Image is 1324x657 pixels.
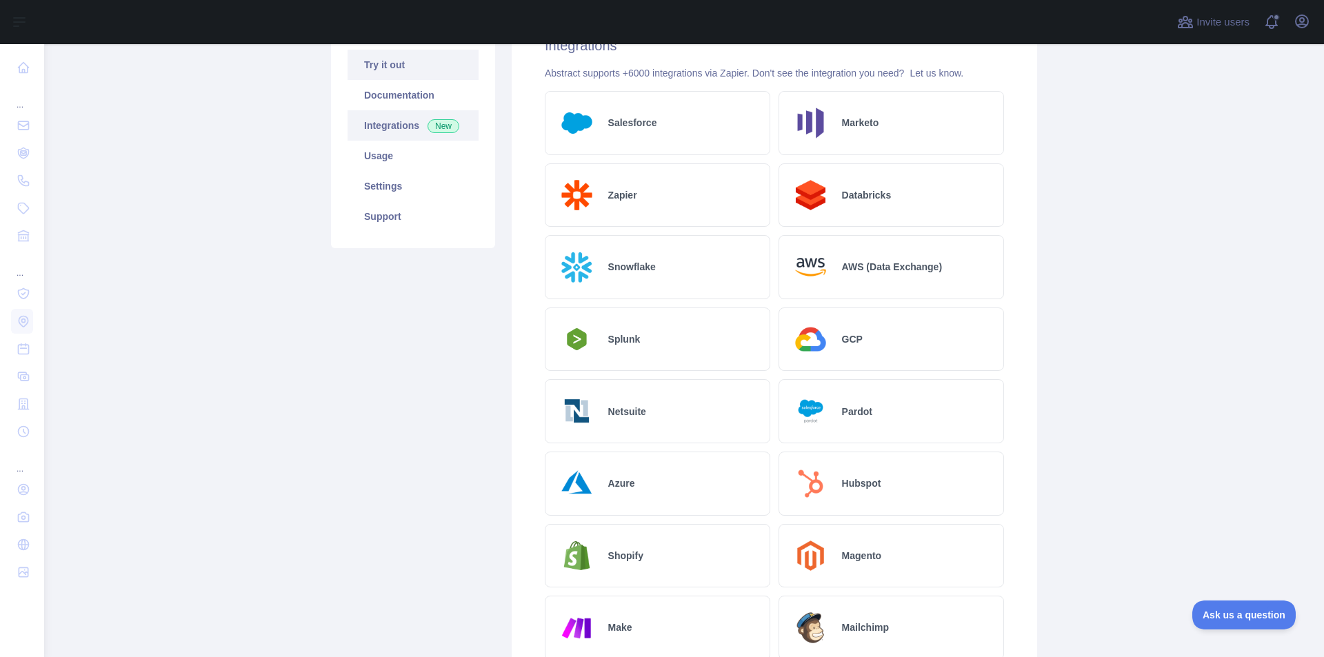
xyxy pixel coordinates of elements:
[545,36,1004,55] h2: Integrations
[608,620,632,634] h2: Make
[608,405,646,418] h2: Netsuite
[842,188,892,202] h2: Databricks
[556,463,597,504] img: Logo
[348,50,479,80] a: Try it out
[348,201,479,232] a: Support
[608,549,643,563] h2: Shopify
[842,620,889,634] h2: Mailchimp
[842,549,882,563] h2: Magento
[790,391,831,432] img: Logo
[1192,600,1296,629] iframe: Toggle Customer Support
[790,319,831,360] img: Logo
[790,607,831,648] img: Logo
[556,247,597,287] img: Logo
[608,332,641,346] h2: Splunk
[842,405,872,418] h2: Pardot
[842,476,881,490] h2: Hubspot
[790,536,831,576] img: Logo
[790,247,831,287] img: Logo
[608,260,656,274] h2: Snowflake
[11,251,33,279] div: ...
[842,260,942,274] h2: AWS (Data Exchange)
[608,188,637,202] h2: Zapier
[428,119,459,133] span: New
[556,536,597,576] img: Logo
[545,66,1004,80] div: Abstract supports +6000 integrations via Zapier. Don't see the integration you need?
[556,607,597,648] img: Logo
[842,332,863,346] h2: GCP
[1174,11,1252,33] button: Invite users
[348,141,479,171] a: Usage
[790,463,831,504] img: Logo
[790,175,831,216] img: Logo
[11,447,33,474] div: ...
[790,103,831,143] img: Logo
[556,175,597,216] img: Logo
[556,324,597,354] img: Logo
[348,171,479,201] a: Settings
[842,116,879,130] h2: Marketo
[11,83,33,110] div: ...
[348,110,479,141] a: Integrations New
[556,103,597,143] img: Logo
[608,476,635,490] h2: Azure
[608,116,657,130] h2: Salesforce
[556,391,597,432] img: Logo
[348,80,479,110] a: Documentation
[910,68,963,79] a: Let us know.
[1196,14,1250,30] span: Invite users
